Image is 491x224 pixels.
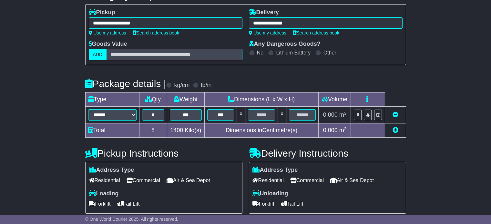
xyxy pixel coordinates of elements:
label: Other [323,50,336,56]
span: m [339,127,347,133]
td: Qty [139,93,167,107]
span: m [339,112,347,118]
span: 1400 [170,127,183,133]
label: kg/cm [174,82,189,89]
span: © One World Courier 2025. All rights reserved. [85,217,179,222]
span: 0.000 [323,112,338,118]
h4: Delivery Instructions [249,148,406,159]
td: Dimensions in Centimetre(s) [204,123,319,138]
a: Search address book [293,30,339,35]
a: Remove this item [393,112,398,118]
span: Commercial [127,175,160,185]
td: Type [85,93,139,107]
label: lb/in [201,82,211,89]
td: Dimensions (L x W x H) [204,93,319,107]
td: Weight [167,93,204,107]
span: Forklift [89,199,111,209]
span: Tail Lift [117,199,140,209]
h4: Package details | [85,78,166,89]
label: Unloading [252,190,288,197]
a: Add new item [393,127,398,133]
sup: 3 [344,126,347,131]
label: Goods Value [89,41,127,48]
label: AUD [89,49,107,60]
span: Forklift [252,199,274,209]
span: Air & Sea Depot [330,175,374,185]
td: x [237,107,245,123]
a: Search address book [133,30,179,35]
a: Use my address [249,30,286,35]
label: Lithium Battery [276,50,311,56]
td: Total [85,123,139,138]
span: 0.000 [323,127,338,133]
span: Air & Sea Depot [167,175,210,185]
span: Tail Lift [281,199,303,209]
td: x [278,107,286,123]
span: Residential [89,175,120,185]
a: Use my address [89,30,126,35]
label: Loading [89,190,119,197]
label: Delivery [249,9,279,16]
h4: Pickup Instructions [85,148,242,159]
span: Commercial [290,175,324,185]
td: 8 [139,123,167,138]
label: No [257,50,263,56]
td: Volume [319,93,351,107]
label: Any Dangerous Goods? [249,41,321,48]
label: Pickup [89,9,115,16]
sup: 3 [344,111,347,116]
span: Residential [252,175,284,185]
label: Address Type [252,167,298,174]
td: Kilo(s) [167,123,204,138]
label: Address Type [89,167,134,174]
